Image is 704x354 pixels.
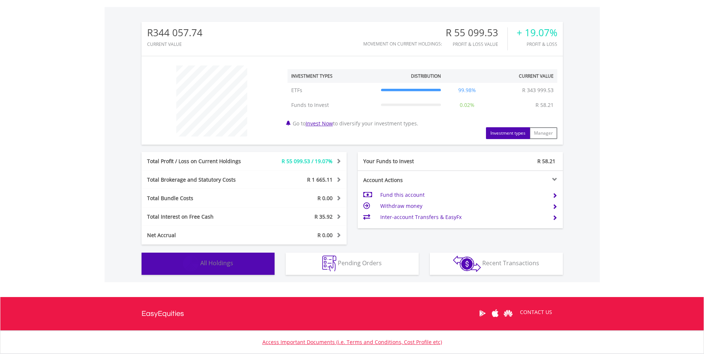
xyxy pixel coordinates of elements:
td: 0.02% [445,98,490,112]
div: Total Brokerage and Statutory Costs [142,176,261,183]
button: Pending Orders [286,253,419,275]
td: Funds to Invest [288,98,377,112]
button: Recent Transactions [430,253,563,275]
div: Movement on Current Holdings: [363,41,442,46]
div: Go to to diversify your investment types. [282,62,563,139]
td: R 343 999.53 [518,83,557,98]
a: CONTACT US [515,302,557,323]
div: CURRENT VALUE [147,42,203,47]
div: R344 057.74 [147,27,203,38]
td: Withdraw money [380,200,546,212]
a: Access Important Documents (i.e. Terms and Conditions, Cost Profile etc) [262,338,442,345]
td: 99.98% [445,83,490,98]
a: Apple [489,302,502,325]
td: Inter-account Transfers & EasyFx [380,212,546,223]
div: Account Actions [358,176,460,184]
img: pending_instructions-wht.png [322,256,336,272]
a: EasyEquities [142,297,184,330]
div: Profit & Loss Value [446,42,507,47]
div: Net Accrual [142,232,261,239]
a: Google Play [476,302,489,325]
span: Recent Transactions [482,259,539,267]
a: Invest Now [306,120,333,127]
span: R 35.92 [314,213,333,220]
div: Profit & Loss [517,42,557,47]
span: R 0.00 [317,195,333,202]
button: Investment types [486,127,530,139]
div: Total Bundle Costs [142,195,261,202]
span: R 55 099.53 / 19.07% [282,158,333,165]
div: R 55 099.53 [446,27,507,38]
div: Your Funds to Invest [358,158,460,165]
span: R 58.21 [537,158,555,165]
span: R 0.00 [317,232,333,239]
img: holdings-wht.png [183,256,199,272]
div: Distribution [411,73,441,79]
div: + 19.07% [517,27,557,38]
img: transactions-zar-wht.png [453,256,481,272]
button: All Holdings [142,253,275,275]
span: All Holdings [200,259,233,267]
td: ETFs [288,83,377,98]
span: R 1 665.11 [307,176,333,183]
button: Manager [530,127,557,139]
div: Total Profit / Loss on Current Holdings [142,158,261,165]
th: Current Value [490,69,557,83]
a: Huawei [502,302,515,325]
th: Investment Types [288,69,377,83]
div: Total Interest on Free Cash [142,213,261,220]
td: Fund this account [380,189,546,200]
span: Pending Orders [338,259,382,267]
td: R 58.21 [532,98,557,112]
